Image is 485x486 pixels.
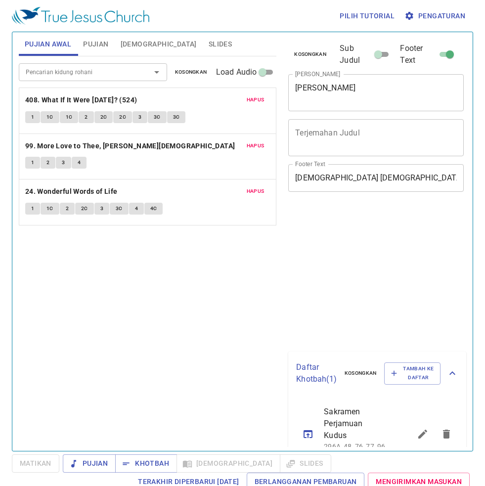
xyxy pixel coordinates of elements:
[284,202,430,348] iframe: from-child
[288,395,466,472] ul: sermon lineup list
[175,68,207,77] span: Kosongkan
[295,83,457,102] textarea: [PERSON_NAME]
[94,111,113,123] button: 2C
[209,38,232,50] span: Slides
[121,38,197,50] span: [DEMOGRAPHIC_DATA]
[119,113,126,122] span: 2C
[148,111,167,123] button: 3C
[296,361,337,385] p: Daftar Khotbah ( 1 )
[123,457,169,470] span: Khotbah
[340,10,395,22] span: Pilih tutorial
[83,38,108,50] span: Pujian
[100,204,103,213] span: 3
[294,50,326,59] span: Kosongkan
[75,203,94,215] button: 2C
[116,204,123,213] span: 3C
[339,367,383,379] button: Kosongkan
[247,141,265,150] span: Hapus
[241,94,270,106] button: Hapus
[79,111,93,123] button: 2
[25,185,119,198] button: 24. Wonderful Words of Life
[150,204,157,213] span: 4C
[100,113,107,122] span: 2C
[324,442,387,461] p: 296A, 48, 76, 77, 96, 121
[247,95,265,104] span: Hapus
[384,362,441,384] button: Tambah ke Daftar
[25,185,118,198] b: 24. Wonderful Words of Life
[31,158,34,167] span: 1
[46,113,53,122] span: 1C
[169,66,213,78] button: Kosongkan
[132,111,147,123] button: 3
[241,140,270,152] button: Hapus
[60,111,79,123] button: 1C
[25,94,139,106] button: 408. What If It Were [DATE]? (524)
[85,113,88,122] span: 2
[31,204,34,213] span: 1
[56,157,71,169] button: 3
[345,369,377,378] span: Kosongkan
[78,158,81,167] span: 4
[113,111,132,123] button: 2C
[25,111,40,123] button: 1
[31,113,34,122] span: 1
[288,352,466,395] div: Daftar Khotbah(1)KosongkanTambah ke Daftar
[406,10,465,22] span: Pengaturan
[25,140,235,152] b: 99. More Love to Thee, [PERSON_NAME][DEMOGRAPHIC_DATA]
[66,204,69,213] span: 2
[167,111,186,123] button: 3C
[71,457,108,470] span: Pujian
[129,203,144,215] button: 4
[66,113,73,122] span: 1C
[25,157,40,169] button: 1
[25,140,237,152] button: 99. More Love to Thee, [PERSON_NAME][DEMOGRAPHIC_DATA]
[41,111,59,123] button: 1C
[391,364,434,382] span: Tambah ke Daftar
[154,113,161,122] span: 3C
[173,113,180,122] span: 3C
[144,203,163,215] button: 4C
[41,203,59,215] button: 1C
[72,157,87,169] button: 4
[340,43,372,66] span: Sub Judul
[25,94,137,106] b: 408. What If It Were [DATE]? (524)
[247,187,265,196] span: Hapus
[94,203,109,215] button: 3
[46,204,53,213] span: 1C
[324,406,387,442] span: Sakramen Perjamuan Kudus
[63,454,116,473] button: Pujian
[216,66,257,78] span: Load Audio
[241,185,270,197] button: Hapus
[25,203,40,215] button: 1
[336,7,398,25] button: Pilih tutorial
[62,158,65,167] span: 3
[135,204,138,213] span: 4
[138,113,141,122] span: 3
[12,7,149,25] img: True Jesus Church
[46,158,49,167] span: 2
[60,203,75,215] button: 2
[25,38,71,50] span: Pujian Awal
[110,203,129,215] button: 3C
[400,43,436,66] span: Footer Text
[41,157,55,169] button: 2
[288,48,332,60] button: Kosongkan
[81,204,88,213] span: 2C
[115,454,177,473] button: Khotbah
[402,7,469,25] button: Pengaturan
[150,65,164,79] button: Open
